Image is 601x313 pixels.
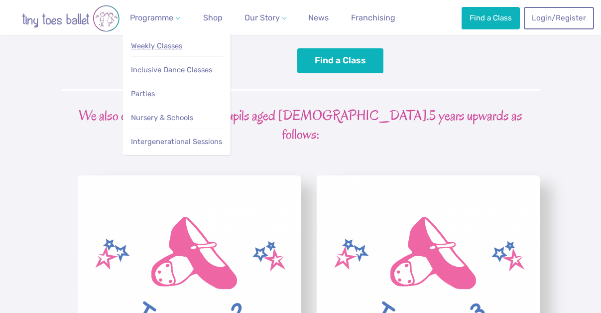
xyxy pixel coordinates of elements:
[240,8,290,28] a: Our Story
[131,137,222,146] span: Intergenerational Sessions
[199,8,227,28] a: Shop
[130,61,223,79] a: Inclusive Dance Classes
[62,107,540,144] h3: We also offer Tap classes for pupils aged [DEMOGRAPHIC_DATA].5 years upwards as follows:
[131,89,155,98] span: Parties
[524,7,594,29] a: Login/Register
[308,13,329,22] span: News
[244,13,280,22] span: Our Story
[130,37,223,55] a: Weekly Classes
[351,13,395,22] span: Franchising
[462,7,519,29] a: Find a Class
[130,109,223,127] a: Nursery & Schools
[126,8,184,28] a: Programme
[130,133,223,151] a: Intergenerational Sessions
[297,48,384,74] a: Find a Class
[130,13,173,22] span: Programme
[11,5,130,32] img: tiny toes ballet
[304,8,333,28] a: News
[131,41,182,50] span: Weekly Classes
[347,8,399,28] a: Franchising
[203,13,223,22] span: Shop
[131,113,193,122] span: Nursery & Schools
[130,85,223,103] a: Parties
[131,65,212,74] span: Inclusive Dance Classes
